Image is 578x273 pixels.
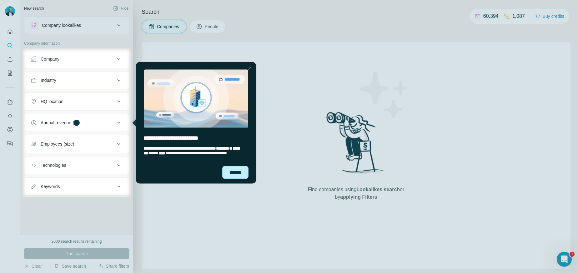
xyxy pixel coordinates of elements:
[41,77,56,83] div: Industry
[41,162,66,168] div: Technologies
[41,98,63,105] div: HQ location
[41,56,59,62] div: Company
[24,136,129,151] button: Employees (size)
[41,141,74,147] div: Employees (size)
[131,61,257,185] iframe: Tooltip
[24,158,129,173] button: Technologies
[24,52,129,67] button: Company
[41,183,60,190] div: Keywords
[24,94,129,109] button: HQ location
[24,179,129,194] button: Keywords
[24,73,129,88] button: Industry
[24,115,129,130] button: Annual revenue ($)
[41,120,78,126] div: Annual revenue ($)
